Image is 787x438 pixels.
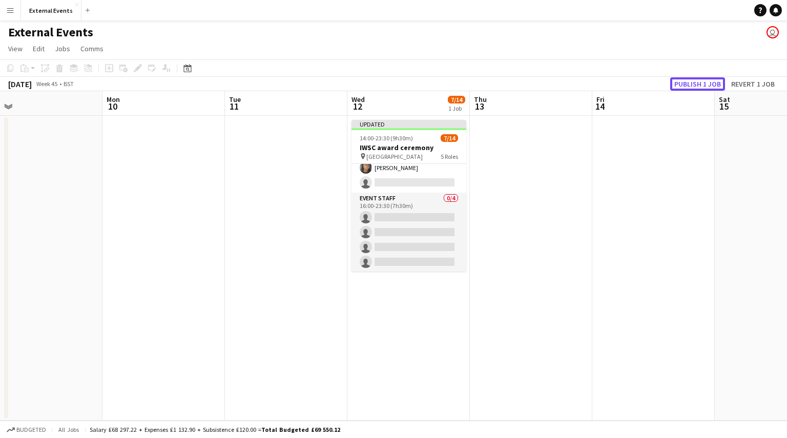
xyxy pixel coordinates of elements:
[5,424,48,435] button: Budgeted
[8,79,32,89] div: [DATE]
[351,193,466,272] app-card-role: Event staff0/416:00-23:30 (7h30m)
[4,42,27,55] a: View
[441,153,458,160] span: 5 Roles
[474,95,487,104] span: Thu
[107,95,120,104] span: Mon
[719,95,730,104] span: Sat
[366,153,423,160] span: [GEOGRAPHIC_DATA]
[472,100,487,112] span: 13
[360,134,413,142] span: 14:00-23:30 (9h30m)
[351,143,466,152] h3: IWSC award ceremony
[90,426,340,433] div: Salary £68 297.22 + Expenses £1 132.90 + Subsistence £120.00 =
[351,120,466,272] app-job-card: Updated14:00-23:30 (9h30m)7/14IWSC award ceremony [GEOGRAPHIC_DATA]5 Roles[PERSON_NAME][PERSON_NA...
[727,77,779,91] button: Revert 1 job
[16,426,46,433] span: Budgeted
[670,77,725,91] button: Publish 1 job
[261,426,340,433] span: Total Budgeted £69 550.12
[33,44,45,53] span: Edit
[596,95,605,104] span: Fri
[229,95,241,104] span: Tue
[595,100,605,112] span: 14
[34,80,59,88] span: Week 45
[717,100,730,112] span: 15
[56,426,81,433] span: All jobs
[8,44,23,53] span: View
[351,120,466,128] div: Updated
[21,1,81,20] button: External Events
[350,100,365,112] span: 12
[29,42,49,55] a: Edit
[105,100,120,112] span: 10
[448,96,465,103] span: 7/14
[8,25,93,40] h1: External Events
[351,95,365,104] span: Wed
[76,42,108,55] a: Comms
[441,134,458,142] span: 7/14
[767,26,779,38] app-user-avatar: Events by Camberwell Arms
[51,42,74,55] a: Jobs
[448,105,465,112] div: 1 Job
[80,44,103,53] span: Comms
[55,44,70,53] span: Jobs
[227,100,241,112] span: 11
[64,80,74,88] div: BST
